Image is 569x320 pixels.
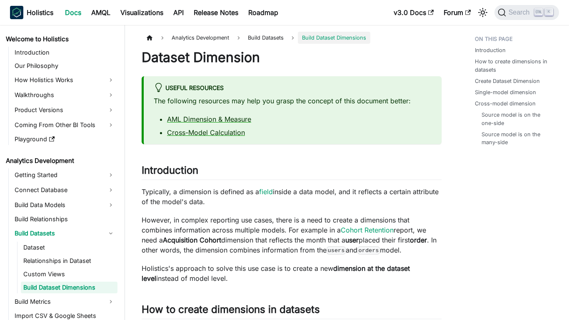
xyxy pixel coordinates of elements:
span: Search [506,9,535,16]
a: Build Dataset Dimensions [21,282,117,293]
p: Typically, a dimension is defined as a inside a data model, and it reflects a certain attribute o... [142,187,442,207]
a: Cross-model dimension [475,100,536,107]
a: Our Philosophy [12,60,117,72]
a: Playground [12,133,117,145]
strong: order [410,236,427,244]
a: Getting Started [12,168,117,182]
a: Home page [142,32,157,44]
a: Forum [439,6,476,19]
p: Holistics's approach to solve this use case is to create a new instead of model level. [142,263,442,283]
a: Source model is on the one-side [482,111,553,127]
a: Build Data Models [12,198,117,212]
span: Build Dataset Dimensions [298,32,370,44]
a: Welcome to Holistics [3,33,117,45]
a: Relationships in Dataset [21,255,117,267]
code: users [327,246,346,255]
a: How Holistics Works [12,73,117,87]
a: Roadmap [243,6,283,19]
a: AMQL [86,6,115,19]
button: Switch between dark and light mode (currently light mode) [476,6,489,19]
a: Create Dataset Dimension [475,77,540,85]
h1: Dataset Dimension [142,49,442,66]
a: Walkthroughs [12,88,117,102]
a: Product Versions [12,103,117,117]
a: Single-model dimension [475,88,536,96]
code: orders [357,246,380,255]
span: Build Datasets [244,32,288,44]
a: Release Notes [189,6,243,19]
nav: Breadcrumbs [142,32,442,44]
h2: How to create dimensions in datasets [142,303,442,319]
a: Custom Views [21,268,117,280]
div: Useful resources [154,83,432,94]
p: However, in complex reporting use cases, there is a need to create a dimensions that combines inf... [142,215,442,255]
p: The following resources may help you grasp the concept of this document better: [154,96,432,106]
a: v3.0 Docs [389,6,439,19]
a: Dataset [21,242,117,253]
h2: Introduction [142,164,442,180]
button: Search (Ctrl+K) [494,5,559,20]
a: Visualizations [115,6,168,19]
img: Holistics [10,6,23,19]
a: Docs [60,6,86,19]
kbd: K [545,8,553,16]
a: AML Dimension & Measure [167,115,251,123]
a: Cross-Model Calculation [167,128,245,137]
a: How to create dimensions in datasets [475,57,556,73]
b: Holistics [27,7,53,17]
a: Connect Database [12,183,117,197]
strong: user [345,236,359,244]
a: Introduction [475,46,506,54]
a: Introduction [12,47,117,58]
a: Source model is on the many-side [482,130,553,146]
strong: Acquisition Cohort [163,236,221,244]
span: Analytics Development [167,32,233,44]
a: Build Relationships [12,213,117,225]
a: HolisticsHolistics [10,6,53,19]
a: Analytics Development [3,155,117,167]
a: API [168,6,189,19]
a: Coming From Other BI Tools [12,118,117,132]
a: Build Metrics [12,295,117,308]
a: field [259,187,273,196]
a: Build Datasets [12,227,117,240]
a: Cohort Retention [341,226,394,234]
